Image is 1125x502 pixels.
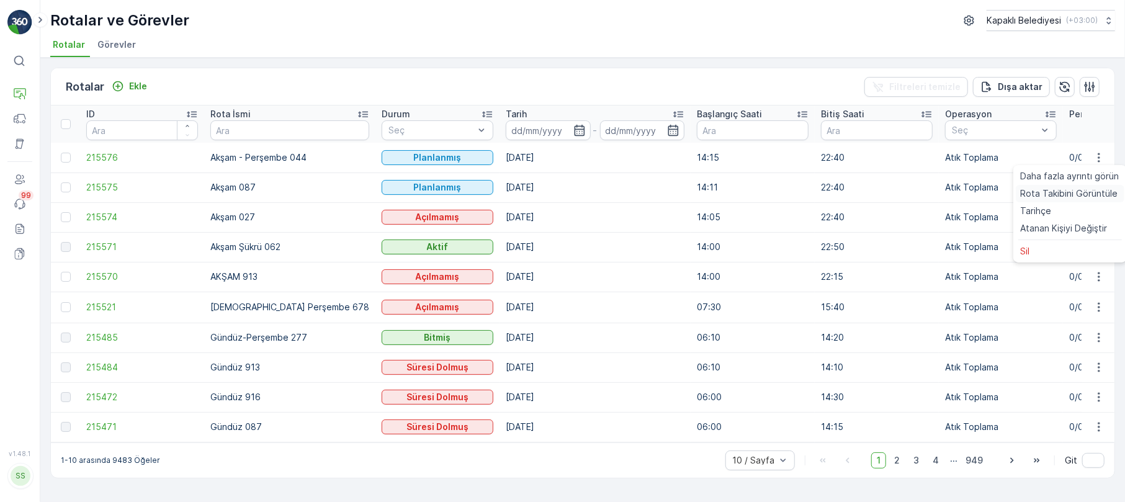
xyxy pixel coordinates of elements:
[1065,454,1077,467] span: Git
[406,421,468,433] p: Süresi Dolmuş
[500,323,691,352] td: [DATE]
[1069,108,1119,120] p: Performans
[939,292,1063,323] td: Atık Toplama
[61,182,71,192] div: Toggle Row Selected
[86,108,95,120] p: ID
[697,108,762,120] p: Başlangıç Saati
[500,412,691,442] td: [DATE]
[506,108,527,120] p: Tarih
[500,143,691,173] td: [DATE]
[61,392,71,402] div: Toggle Row Selected
[908,452,925,468] span: 3
[815,232,939,262] td: 22:50
[204,412,375,442] td: Gündüz 087
[889,452,905,468] span: 2
[406,391,468,403] p: Süresi Dolmuş
[939,352,1063,382] td: Atık Toplama
[815,262,939,292] td: 22:15
[406,361,468,374] p: Süresi Dolmuş
[815,143,939,173] td: 22:40
[61,302,71,312] div: Toggle Row Selected
[61,212,71,222] div: Toggle Row Selected
[382,300,493,315] button: Açılmamış
[50,11,189,30] p: Rotalar ve Görevler
[204,232,375,262] td: Akşam Şükrü 062
[691,202,815,232] td: 14:05
[691,292,815,323] td: 07:30
[500,352,691,382] td: [DATE]
[1021,245,1030,258] span: Sil
[506,120,591,140] input: dd/mm/yyyy
[1021,170,1119,182] span: Daha fazla ayrıntı görün
[382,108,410,120] p: Durum
[86,241,198,253] span: 215571
[86,391,198,403] a: 215472
[86,211,198,223] a: 215574
[815,323,939,352] td: 14:20
[821,108,864,120] p: Bitiş Saati
[61,422,71,432] div: Toggle Row Selected
[7,10,32,35] img: logo
[691,173,815,202] td: 14:11
[129,80,147,92] p: Ekle
[427,241,449,253] p: Aktif
[1021,187,1118,200] span: Rota Takibini Görüntüle
[697,120,809,140] input: Ara
[86,361,198,374] a: 215484
[973,77,1050,97] button: Dışa aktar
[998,81,1042,93] p: Dışa aktar
[86,151,198,164] span: 215576
[939,173,1063,202] td: Atık Toplama
[864,77,968,97] button: Filtreleri temizle
[61,455,160,465] p: 1-10 arasında 9483 Öğeler
[593,123,598,138] p: -
[691,232,815,262] td: 14:00
[86,120,198,140] input: Ara
[204,202,375,232] td: Akşam 027
[927,452,944,468] span: 4
[86,301,198,313] span: 215521
[382,390,493,405] button: Süresi Dolmuş
[815,352,939,382] td: 14:10
[61,153,71,163] div: Toggle Row Selected
[382,210,493,225] button: Açılmamış
[86,421,198,433] a: 215471
[86,181,198,194] span: 215575
[939,262,1063,292] td: Atık Toplama
[691,352,815,382] td: 06:10
[53,38,85,51] span: Rotalar
[950,452,957,468] p: ...
[414,151,462,164] p: Planlanmış
[382,180,493,195] button: Planlanmış
[97,38,136,51] span: Görevler
[939,202,1063,232] td: Atık Toplama
[691,143,815,173] td: 14:15
[691,382,815,412] td: 06:00
[61,333,71,343] div: Toggle Row Selected
[952,124,1038,137] p: Seç
[500,262,691,292] td: [DATE]
[210,108,251,120] p: Rota İsmi
[210,120,369,140] input: Ara
[815,292,939,323] td: 15:40
[86,331,198,344] a: 215485
[388,124,474,137] p: Seç
[382,419,493,434] button: Süresi Dolmuş
[960,452,988,468] span: 949
[21,190,31,200] p: 99
[815,173,939,202] td: 22:40
[204,323,375,352] td: Gündüz-Perşembe 277
[382,330,493,345] button: Bitmiş
[871,452,886,468] span: 1
[815,382,939,412] td: 14:30
[939,323,1063,352] td: Atık Toplama
[815,412,939,442] td: 14:15
[987,14,1061,27] p: Kapaklı Belediyesi
[66,78,104,96] p: Rotalar
[500,382,691,412] td: [DATE]
[889,81,961,93] p: Filtreleri temizle
[987,10,1115,31] button: Kapaklı Belediyesi(+03:00)
[204,352,375,382] td: Gündüz 913
[204,262,375,292] td: AKŞAM 913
